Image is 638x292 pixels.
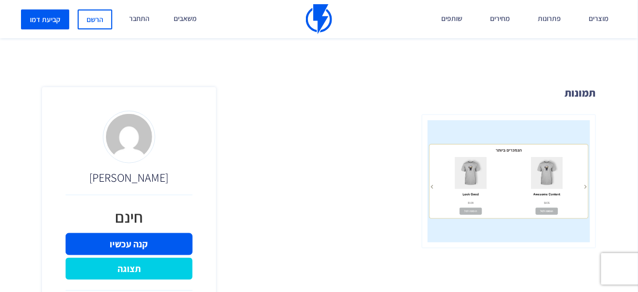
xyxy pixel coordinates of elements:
button: תצוגה [66,258,193,280]
img: עמוד הבית - מוצרים חמים וטרנדיים (הנמכרים ביותר) - popups [422,114,596,248]
h3: [PERSON_NAME] [66,171,193,184]
h3: תמונות [232,87,596,99]
img: d4fe36f24926ae2e6254bfc5557d6d03 [103,111,155,163]
a: קנה עכשיו [66,233,193,255]
div: חינם [66,206,193,228]
a: קביעת דמו [21,9,69,29]
a: הרשם [78,9,112,29]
